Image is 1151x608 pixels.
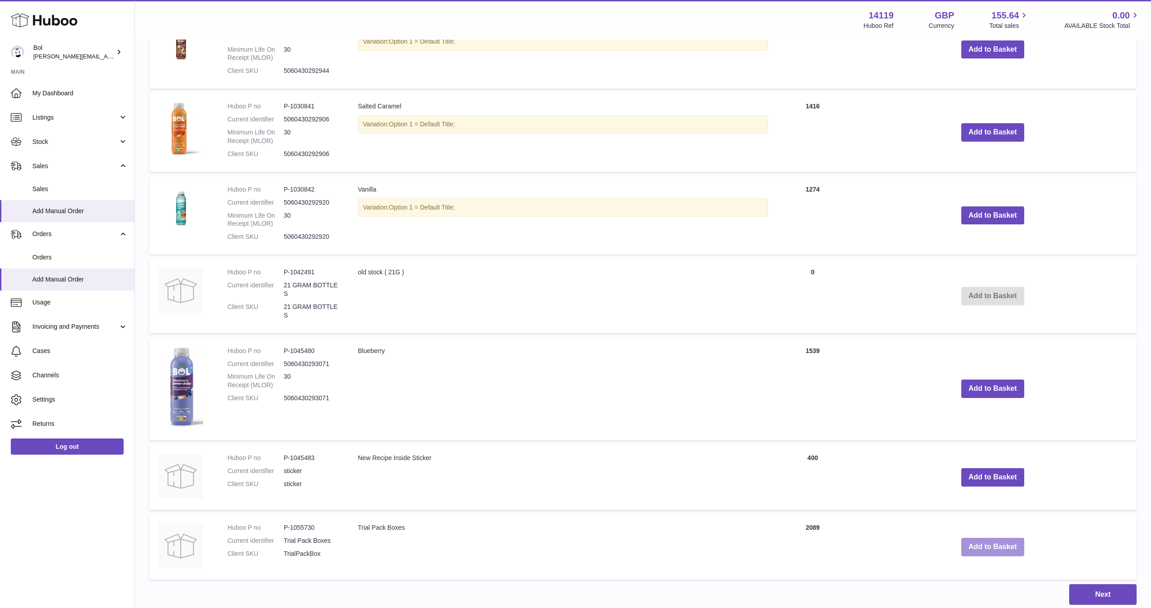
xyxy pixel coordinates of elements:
img: old stock ( 21G ) [158,268,203,313]
dt: Current identifier [228,198,284,207]
button: Add to Basket [961,40,1024,59]
span: Listings [32,113,118,122]
dd: P-1030841 [284,102,340,111]
dd: 30 [284,372,340,389]
span: Stock [32,138,118,146]
dd: 5060430293071 [284,360,340,368]
dd: P-1055730 [284,523,340,532]
dt: Minimum Life On Receipt (MLOR) [228,372,284,389]
span: AVAILABLE Stock Total [1064,22,1140,30]
dd: 5060430292906 [284,115,340,124]
span: Invoicing and Payments [32,322,118,331]
dt: Huboo P no [228,347,284,355]
button: Add to Basket [961,468,1024,487]
button: Add to Basket [961,538,1024,556]
dd: 5060430292944 [284,67,340,75]
span: Option 1 = Default Title; [389,121,455,128]
td: Vanilla [349,176,777,255]
span: Sales [32,185,128,193]
span: Orders [32,230,118,238]
span: Option 1 = Default Title; [389,38,455,45]
img: Salted Caramel [158,102,203,160]
dt: Minimum Life On Receipt (MLOR) [228,211,284,228]
dd: 5060430293071 [284,394,340,402]
div: Variation: [358,32,768,51]
td: 1416 [777,93,849,171]
span: Total sales [989,22,1029,30]
div: Variation: [358,198,768,217]
span: Option 1 = Default Title; [389,204,455,211]
dt: Huboo P no [228,523,284,532]
span: Add Manual Order [32,207,128,215]
dt: Client SKU [228,480,284,488]
td: old stock ( 21G ) [349,259,777,333]
span: Sales [32,162,118,170]
dd: 21 GRAM BOTTLES [284,281,340,298]
dd: sticker [284,480,340,488]
strong: 14119 [869,9,894,22]
td: 1274 [777,176,849,255]
dt: Client SKU [228,394,284,402]
dt: Huboo P no [228,454,284,462]
td: Trial Pack Boxes [349,514,777,580]
dd: P-1030842 [284,185,340,194]
span: 155.64 [991,9,1019,22]
span: 0.00 [1112,9,1130,22]
dt: Client SKU [228,232,284,241]
dd: 30 [284,45,340,63]
span: Cases [32,347,128,355]
dd: P-1042491 [284,268,340,277]
button: Add to Basket [961,206,1024,225]
td: Blueberry [349,338,777,440]
span: My Dashboard [32,89,128,98]
dd: 21 GRAM BOTTLES [284,303,340,320]
img: james.enever@bolfoods.com [11,45,24,59]
a: 155.64 Total sales [989,9,1029,30]
img: Vanilla [158,185,203,230]
button: Next [1069,584,1137,605]
span: Channels [32,371,128,380]
td: Chocolate [349,10,777,89]
div: Currency [929,22,955,30]
span: Returns [32,420,128,428]
button: Add to Basket [961,380,1024,398]
button: Add to Basket [961,123,1024,142]
dd: Trial Pack Boxes [284,536,340,545]
span: Usage [32,298,128,307]
dd: sticker [284,467,340,475]
dt: Current identifier [228,360,284,368]
dt: Client SKU [228,550,284,558]
td: Salted Caramel [349,93,777,171]
dd: 5060430292906 [284,150,340,158]
dt: Client SKU [228,303,284,320]
td: 1862 [777,10,849,89]
img: New Recipe Inside Sticker [158,454,203,499]
img: Blueberry [158,347,203,429]
dt: Minimum Life On Receipt (MLOR) [228,128,284,145]
dt: Current identifier [228,281,284,298]
dt: Huboo P no [228,102,284,111]
dt: Huboo P no [228,185,284,194]
img: Chocolate [158,19,203,64]
dd: 5060430292920 [284,232,340,241]
div: Huboo Ref [864,22,894,30]
dt: Current identifier [228,536,284,545]
span: Add Manual Order [32,275,128,284]
td: 2089 [777,514,849,580]
dt: Minimum Life On Receipt (MLOR) [228,45,284,63]
span: [PERSON_NAME][EMAIL_ADDRESS][DOMAIN_NAME] [33,53,180,60]
td: 400 [777,445,849,510]
td: 0 [777,259,849,333]
dd: 30 [284,211,340,228]
img: Trial Pack Boxes [158,523,203,568]
a: 0.00 AVAILABLE Stock Total [1064,9,1140,30]
strong: GBP [935,9,954,22]
dt: Client SKU [228,150,284,158]
dt: Current identifier [228,115,284,124]
dd: 5060430292920 [284,198,340,207]
dd: P-1045480 [284,347,340,355]
dt: Client SKU [228,67,284,75]
td: New Recipe Inside Sticker [349,445,777,510]
a: Log out [11,438,124,455]
dd: TrialPackBox [284,550,340,558]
